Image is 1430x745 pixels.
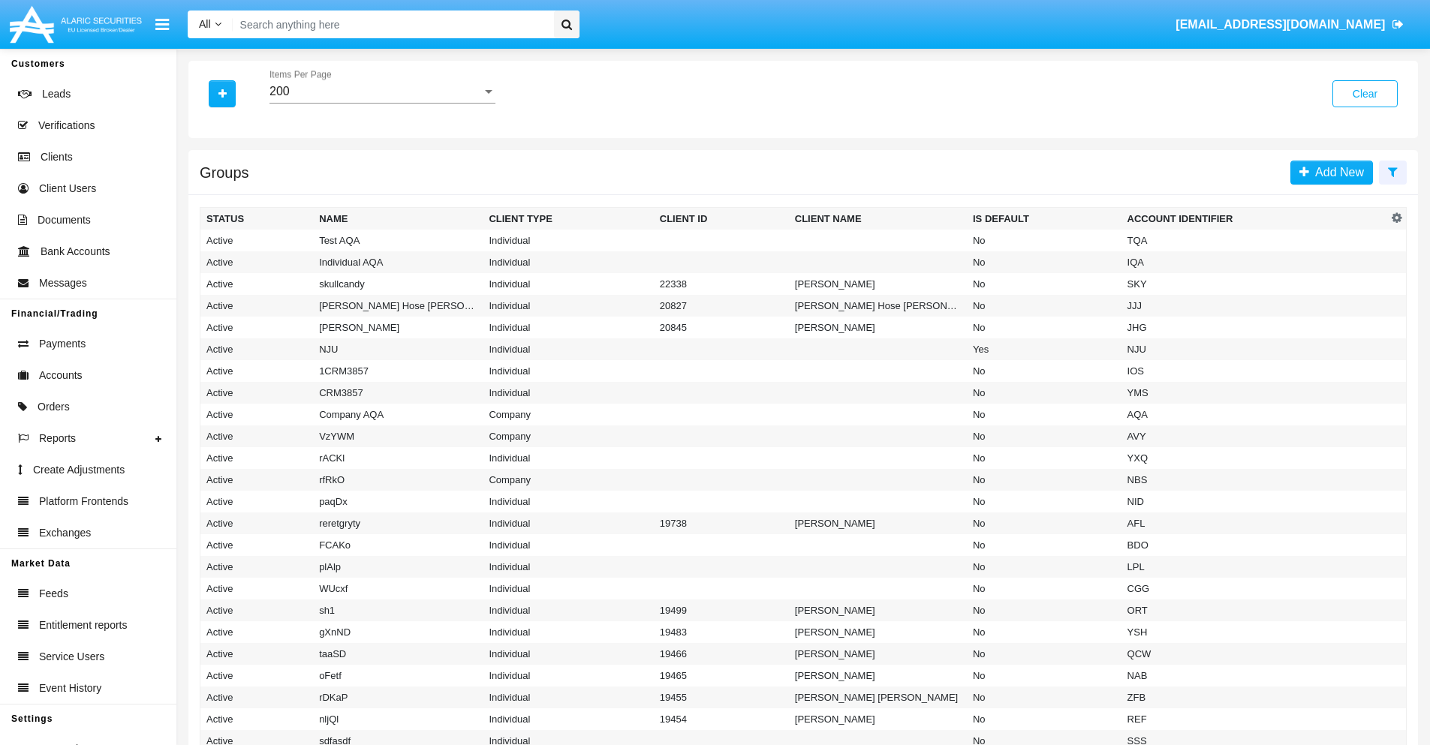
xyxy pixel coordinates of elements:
[967,338,1121,360] td: Yes
[967,317,1121,338] td: No
[483,404,653,425] td: Company
[967,447,1121,469] td: No
[200,208,314,230] th: Status
[483,686,653,708] td: Individual
[313,686,483,708] td: rDKaP
[1121,491,1388,512] td: NID
[967,425,1121,447] td: No
[483,425,653,447] td: Company
[313,404,483,425] td: Company AQA
[1121,208,1388,230] th: Account Identifier
[1121,273,1388,295] td: SKY
[313,360,483,382] td: 1CRM3857
[200,621,314,643] td: Active
[789,208,967,230] th: Client Name
[269,85,290,98] span: 200
[233,11,549,38] input: Search
[200,665,314,686] td: Active
[39,275,87,291] span: Messages
[483,512,653,534] td: Individual
[313,338,483,360] td: NJU
[967,273,1121,295] td: No
[789,643,967,665] td: [PERSON_NAME]
[39,525,91,541] span: Exchanges
[1332,80,1398,107] button: Clear
[313,578,483,599] td: WUcxf
[967,295,1121,317] td: No
[1121,382,1388,404] td: YMS
[200,425,314,447] td: Active
[1121,338,1388,360] td: NJU
[313,708,483,730] td: nljQl
[42,86,71,102] span: Leads
[483,382,653,404] td: Individual
[967,382,1121,404] td: No
[200,686,314,708] td: Active
[39,494,128,509] span: Platform Frontends
[483,621,653,643] td: Individual
[654,273,789,295] td: 22338
[967,556,1121,578] td: No
[789,621,967,643] td: [PERSON_NAME]
[200,447,314,469] td: Active
[483,556,653,578] td: Individual
[967,708,1121,730] td: No
[1121,665,1388,686] td: NAB
[200,708,314,730] td: Active
[313,317,483,338] td: [PERSON_NAME]
[654,317,789,338] td: 20845
[39,431,76,446] span: Reports
[39,586,68,602] span: Feeds
[654,621,789,643] td: 19483
[789,708,967,730] td: [PERSON_NAME]
[483,534,653,556] td: Individual
[1121,556,1388,578] td: LPL
[200,491,314,512] td: Active
[967,404,1121,425] td: No
[1121,447,1388,469] td: YXQ
[967,230,1121,251] td: No
[200,512,314,534] td: Active
[200,556,314,578] td: Active
[967,665,1121,686] td: No
[1121,360,1388,382] td: IOS
[1290,161,1373,185] a: Add New
[200,599,314,621] td: Active
[483,491,653,512] td: Individual
[313,273,483,295] td: skullcandy
[967,512,1121,534] td: No
[313,295,483,317] td: [PERSON_NAME] Hose [PERSON_NAME]
[1121,621,1388,643] td: YSH
[654,665,789,686] td: 19465
[483,251,653,273] td: Individual
[313,425,483,447] td: VzYWM
[39,368,83,383] span: Accounts
[313,621,483,643] td: gXnND
[200,317,314,338] td: Active
[200,295,314,317] td: Active
[200,643,314,665] td: Active
[483,469,653,491] td: Company
[313,643,483,665] td: taaSD
[483,578,653,599] td: Individual
[654,643,789,665] td: 19466
[313,665,483,686] td: oFetf
[39,617,128,633] span: Entitlement reports
[38,212,91,228] span: Documents
[39,181,96,197] span: Client Users
[967,251,1121,273] td: No
[313,512,483,534] td: reretgryty
[967,686,1121,708] td: No
[1121,643,1388,665] td: QCW
[200,230,314,251] td: Active
[483,708,653,730] td: Individual
[313,382,483,404] td: CRM3857
[200,469,314,491] td: Active
[967,208,1121,230] th: Is Default
[483,338,653,360] td: Individual
[1121,404,1388,425] td: AQA
[1121,469,1388,491] td: NBS
[483,230,653,251] td: Individual
[1309,166,1364,179] span: Add New
[1121,534,1388,556] td: BDO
